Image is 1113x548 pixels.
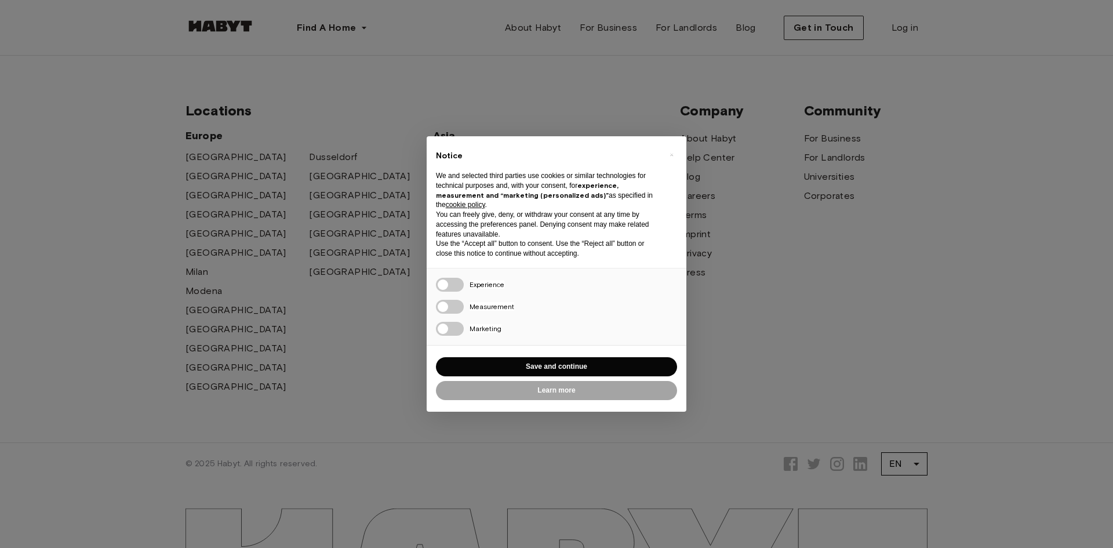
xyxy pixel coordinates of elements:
[436,150,659,162] h2: Notice
[662,146,681,164] button: Close this notice
[446,201,485,209] a: cookie policy
[436,181,619,199] strong: experience, measurement and “marketing (personalized ads)”
[470,302,514,311] span: Measurement
[436,210,659,239] p: You can freely give, deny, or withdraw your consent at any time by accessing the preferences pane...
[436,239,659,259] p: Use the “Accept all” button to consent. Use the “Reject all” button or close this notice to conti...
[436,381,677,400] button: Learn more
[670,148,674,162] span: ×
[436,357,677,376] button: Save and continue
[470,324,501,333] span: Marketing
[470,280,504,289] span: Experience
[436,171,659,210] p: We and selected third parties use cookies or similar technologies for technical purposes and, wit...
